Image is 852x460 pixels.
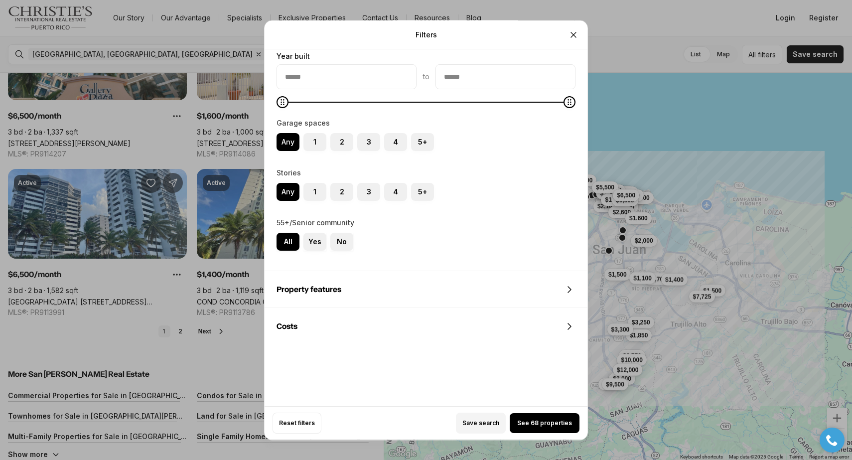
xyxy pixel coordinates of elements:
[436,65,575,89] input: yearBuildMax
[330,233,353,251] label: No
[357,133,380,151] label: 3
[273,413,321,434] button: Reset filters
[384,183,407,201] label: 4
[277,218,354,227] span: 55+/Senior community
[564,24,583,44] button: Close
[265,272,587,307] div: Property features
[277,65,416,89] input: yearBuildMin
[411,183,434,201] label: 5+
[265,308,587,344] div: Costs
[517,419,572,427] span: See 68 properties
[277,133,299,151] label: Any
[303,233,326,251] label: Yes
[303,133,326,151] label: 1
[423,73,429,81] span: to
[277,322,297,330] span: Costs
[277,183,299,201] label: Any
[384,133,407,151] label: 4
[330,133,353,151] label: 2
[456,413,506,434] button: Save search
[462,419,499,427] span: Save search
[277,286,341,294] span: Property features
[564,96,575,108] span: Maximum
[357,183,380,201] label: 3
[277,169,587,177] span: Stories
[510,413,579,433] button: See 68 properties
[277,52,575,60] span: Year built
[277,233,299,251] label: All
[277,96,288,108] span: Minimum
[303,183,326,201] label: 1
[416,30,437,38] p: Filters
[330,183,353,201] label: 2
[277,119,587,127] span: Garage spaces
[411,133,434,151] label: 5+
[279,419,315,427] span: Reset filters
